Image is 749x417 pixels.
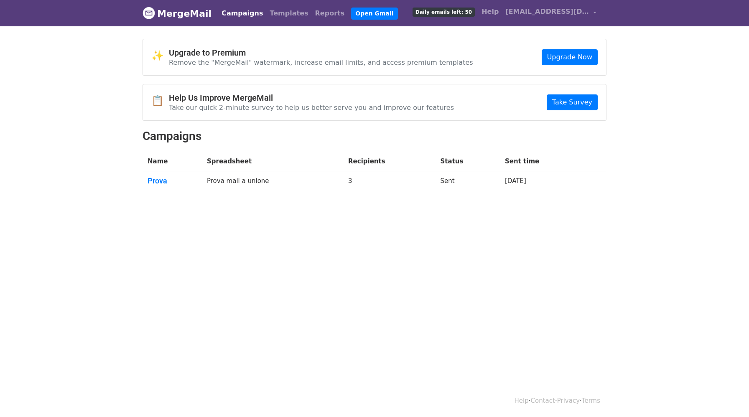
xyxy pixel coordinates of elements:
h4: Help Us Improve MergeMail [169,93,454,103]
h4: Upgrade to Premium [169,48,473,58]
th: Sent time [500,152,587,171]
a: Daily emails left: 50 [409,3,478,20]
td: Prova mail a unione [202,171,343,194]
a: Privacy [557,397,580,404]
a: Terms [582,397,600,404]
a: MergeMail [143,5,211,22]
span: ✨ [151,50,169,62]
img: MergeMail logo [143,7,155,19]
a: Help [515,397,529,404]
a: [DATE] [505,177,526,185]
h2: Campaigns [143,129,606,143]
td: 3 [343,171,436,194]
a: [EMAIL_ADDRESS][DOMAIN_NAME] [502,3,600,23]
a: Contact [531,397,555,404]
th: Name [143,152,202,171]
span: Daily emails left: 50 [413,8,475,17]
a: Open Gmail [351,8,397,20]
a: Upgrade Now [542,49,598,65]
a: Help [478,3,502,20]
span: 📋 [151,95,169,107]
a: Campaigns [218,5,266,22]
a: Prova [148,176,197,186]
p: Remove the "MergeMail" watermark, increase email limits, and access premium templates [169,58,473,67]
th: Status [436,152,500,171]
th: Recipients [343,152,436,171]
td: Sent [436,171,500,194]
a: Reports [312,5,348,22]
span: [EMAIL_ADDRESS][DOMAIN_NAME] [505,7,589,17]
th: Spreadsheet [202,152,343,171]
a: Templates [266,5,311,22]
p: Take our quick 2-minute survey to help us better serve you and improve our features [169,103,454,112]
a: Take Survey [547,94,598,110]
